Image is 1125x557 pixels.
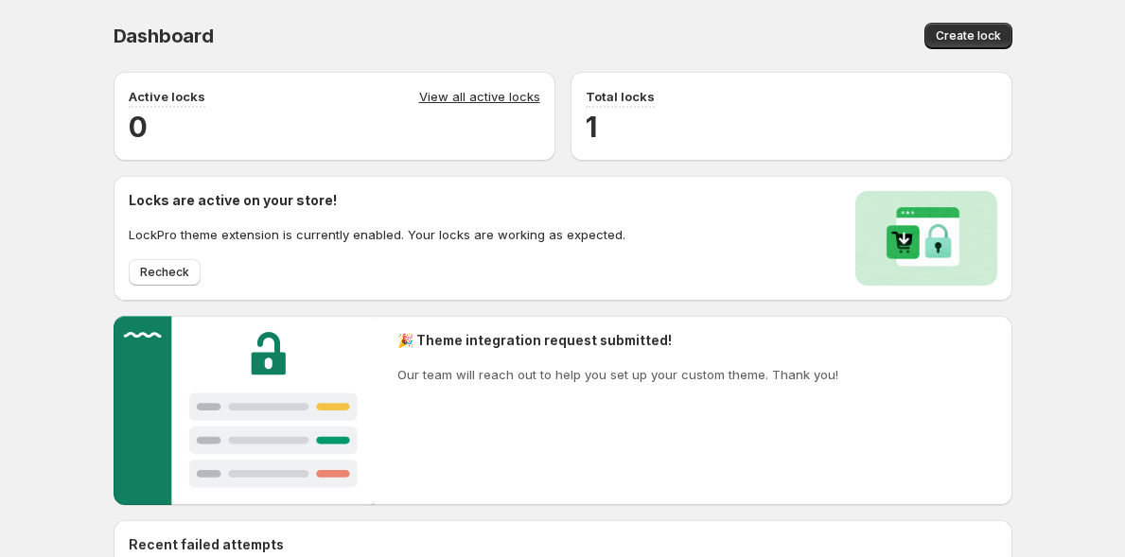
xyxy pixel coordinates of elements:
[924,23,1012,49] button: Create lock
[114,316,376,505] img: Customer support
[114,25,214,47] span: Dashboard
[129,191,625,210] h2: Locks are active on your store!
[129,259,201,286] button: Recheck
[855,191,997,286] img: Locks activated
[586,87,655,106] p: Total locks
[129,225,625,244] p: LockPro theme extension is currently enabled. Your locks are working as expected.
[129,87,205,106] p: Active locks
[129,535,284,554] h2: Recent failed attempts
[397,331,838,350] h2: 🎉 Theme integration request submitted!
[129,108,540,146] h2: 0
[140,265,189,280] span: Recheck
[419,87,540,108] a: View all active locks
[936,28,1001,44] span: Create lock
[586,108,997,146] h2: 1
[397,365,838,384] p: Our team will reach out to help you set up your custom theme. Thank you!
